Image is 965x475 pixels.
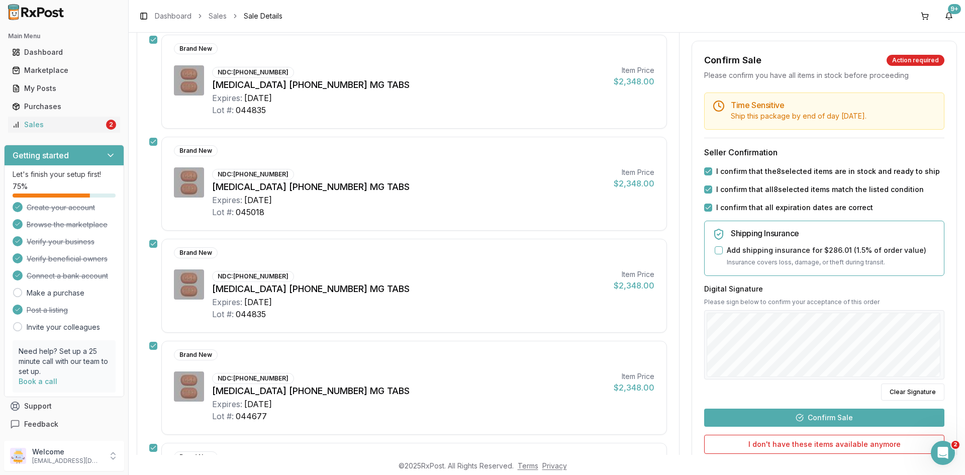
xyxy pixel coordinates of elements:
[12,65,116,75] div: Marketplace
[941,8,957,24] button: 9+
[614,65,654,75] div: Item Price
[212,67,294,78] div: NDC: [PHONE_NUMBER]
[614,167,654,177] div: Item Price
[614,75,654,87] div: $2,348.00
[704,53,761,67] div: Confirm Sale
[212,398,242,410] div: Expires:
[704,146,944,158] h3: Seller Confirmation
[8,43,120,61] a: Dashboard
[27,305,68,315] span: Post a listing
[716,203,873,213] label: I confirm that all expiration dates are correct
[27,271,108,281] span: Connect a bank account
[4,4,68,20] img: RxPost Logo
[32,457,102,465] p: [EMAIL_ADDRESS][DOMAIN_NAME]
[32,447,102,457] p: Welcome
[731,112,866,120] span: Ship this package by end of day [DATE] .
[13,181,28,192] span: 75 %
[614,371,654,382] div: Item Price
[27,254,108,264] span: Verify beneficial owners
[155,11,191,21] a: Dashboard
[542,461,567,470] a: Privacy
[27,220,108,230] span: Browse the marketplace
[212,78,606,92] div: [MEDICAL_DATA] [PHONE_NUMBER] MG TABS
[244,194,272,206] div: [DATE]
[614,269,654,279] div: Item Price
[24,419,58,429] span: Feedback
[704,435,944,454] button: I don't have these items available anymore
[174,167,204,198] img: Biktarvy 50-200-25 MG TABS
[704,298,944,306] p: Please sign below to confirm your acceptance of this order
[212,282,606,296] div: [MEDICAL_DATA] [PHONE_NUMBER] MG TABS
[19,346,110,376] p: Need help? Set up a 25 minute call with our team to set up.
[174,65,204,96] img: Biktarvy 50-200-25 MG TABS
[8,32,120,40] h2: Main Menu
[8,98,120,116] a: Purchases
[12,47,116,57] div: Dashboard
[236,104,266,116] div: 044835
[212,373,294,384] div: NDC: [PHONE_NUMBER]
[174,247,218,258] div: Brand New
[212,194,242,206] div: Expires:
[8,79,120,98] a: My Posts
[731,229,936,237] h5: Shipping Insurance
[106,120,116,130] div: 2
[236,206,264,218] div: 045018
[155,11,282,21] nav: breadcrumb
[212,180,606,194] div: [MEDICAL_DATA] [PHONE_NUMBER] MG TABS
[212,92,242,104] div: Expires:
[931,441,955,465] iframe: Intercom live chat
[209,11,227,21] a: Sales
[212,296,242,308] div: Expires:
[244,92,272,104] div: [DATE]
[212,410,234,422] div: Lot #:
[716,166,940,176] label: I confirm that the 8 selected items are in stock and ready to ship
[518,461,538,470] a: Terms
[881,384,944,401] button: Clear Signature
[212,169,294,180] div: NDC: [PHONE_NUMBER]
[727,257,936,267] p: Insurance covers loss, damage, or theft during transit.
[727,245,926,255] label: Add shipping insurance for $286.01 ( 1.5 % of order value)
[236,308,266,320] div: 044835
[27,203,95,213] span: Create your account
[12,120,104,130] div: Sales
[27,322,100,332] a: Invite your colleagues
[244,11,282,21] span: Sale Details
[12,83,116,93] div: My Posts
[212,104,234,116] div: Lot #:
[887,55,944,66] div: Action required
[614,177,654,189] div: $2,348.00
[27,288,84,298] a: Make a purchase
[13,149,69,161] h3: Getting started
[174,145,218,156] div: Brand New
[12,102,116,112] div: Purchases
[8,61,120,79] a: Marketplace
[10,448,26,464] img: User avatar
[174,43,218,54] div: Brand New
[4,44,124,60] button: Dashboard
[731,101,936,109] h5: Time Sensitive
[951,441,959,449] span: 2
[614,279,654,292] div: $2,348.00
[8,116,120,134] a: Sales2
[212,384,606,398] div: [MEDICAL_DATA] [PHONE_NUMBER] MG TABS
[614,382,654,394] div: $2,348.00
[704,284,944,294] h3: Digital Signature
[13,169,116,179] p: Let's finish your setup first!
[704,70,944,80] div: Please confirm you have all items in stock before proceeding
[244,398,272,410] div: [DATE]
[4,80,124,97] button: My Posts
[212,308,234,320] div: Lot #:
[174,269,204,300] img: Biktarvy 50-200-25 MG TABS
[4,397,124,415] button: Support
[174,451,218,462] div: Brand New
[4,117,124,133] button: Sales2
[27,237,94,247] span: Verify your business
[19,377,57,386] a: Book a call
[212,271,294,282] div: NDC: [PHONE_NUMBER]
[948,4,961,14] div: 9+
[4,62,124,78] button: Marketplace
[716,184,924,195] label: I confirm that all 8 selected items match the listed condition
[4,99,124,115] button: Purchases
[212,206,234,218] div: Lot #:
[174,349,218,360] div: Brand New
